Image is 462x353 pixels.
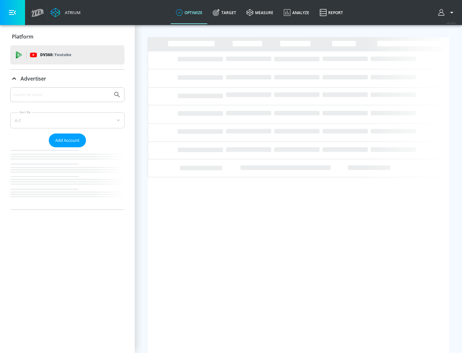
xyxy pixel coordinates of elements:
[314,1,348,24] a: Report
[40,51,71,58] p: DV360:
[49,133,86,147] button: Add Account
[10,87,124,210] div: Advertiser
[62,10,81,15] div: Atrium
[447,21,456,25] span: v 4.24.0
[10,45,124,65] div: DV360: Youtube
[21,75,46,82] p: Advertiser
[10,147,124,210] nav: list of Advertiser
[241,1,278,24] a: measure
[10,112,124,128] div: A-Z
[13,90,110,99] input: Search by name
[171,1,208,24] a: optimize
[54,51,71,58] p: Youtube
[12,33,33,40] p: Platform
[278,1,314,24] a: Analyze
[18,110,32,114] label: Sort By
[208,1,241,24] a: Target
[55,137,80,144] span: Add Account
[10,28,124,46] div: Platform
[51,8,81,17] a: Atrium
[10,70,124,88] div: Advertiser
